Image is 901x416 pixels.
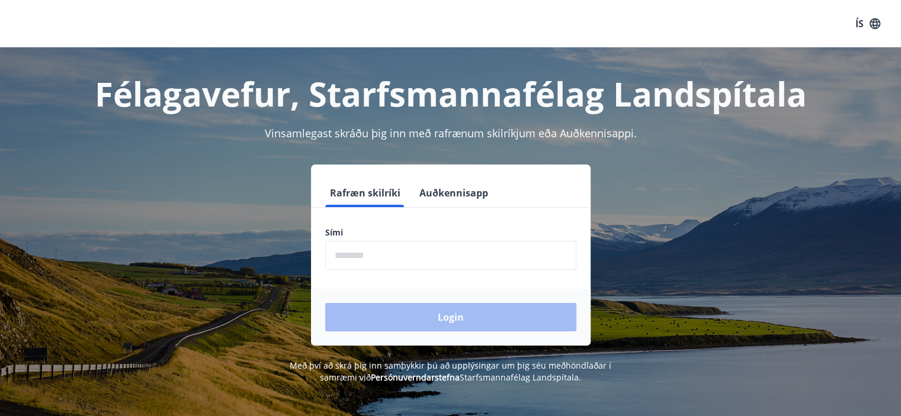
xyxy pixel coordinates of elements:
[39,71,863,116] h1: Félagavefur, Starfsmannafélag Landspítala
[371,372,460,383] a: Persónuverndarstefna
[849,13,887,34] button: ÍS
[290,360,611,383] span: Með því að skrá þig inn samþykkir þú að upplýsingar um þig séu meðhöndlaðar í samræmi við Starfsm...
[325,179,405,207] button: Rafræn skilríki
[265,126,637,140] span: Vinsamlegast skráðu þig inn með rafrænum skilríkjum eða Auðkennisappi.
[325,227,576,238] label: Sími
[415,179,493,207] button: Auðkennisapp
